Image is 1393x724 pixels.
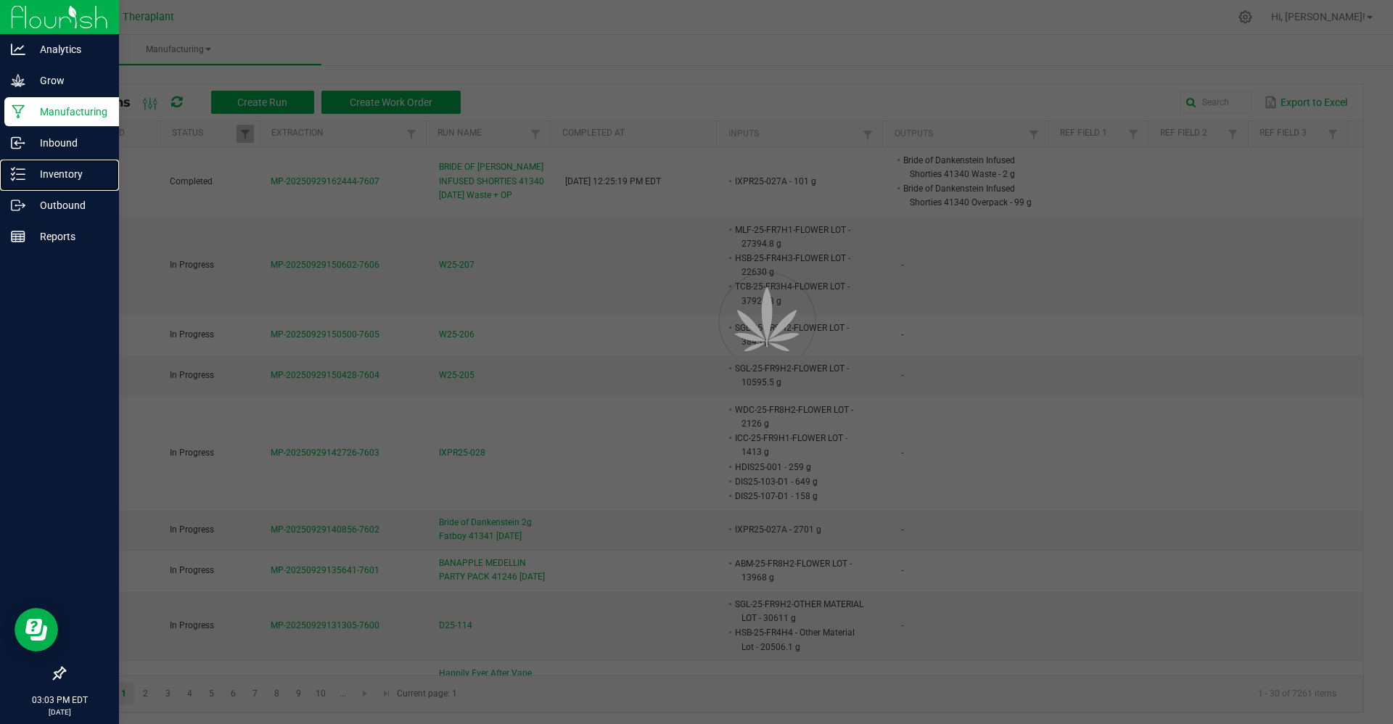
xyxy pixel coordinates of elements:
[11,104,25,119] inline-svg: Manufacturing
[11,229,25,244] inline-svg: Reports
[25,103,112,120] p: Manufacturing
[11,73,25,88] inline-svg: Grow
[25,228,112,245] p: Reports
[25,165,112,183] p: Inventory
[25,197,112,214] p: Outbound
[25,72,112,89] p: Grow
[11,136,25,150] inline-svg: Inbound
[7,694,112,707] p: 03:03 PM EDT
[15,608,58,651] iframe: Resource center
[7,707,112,717] p: [DATE]
[25,41,112,58] p: Analytics
[11,198,25,213] inline-svg: Outbound
[11,167,25,181] inline-svg: Inventory
[25,134,112,152] p: Inbound
[11,42,25,57] inline-svg: Analytics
